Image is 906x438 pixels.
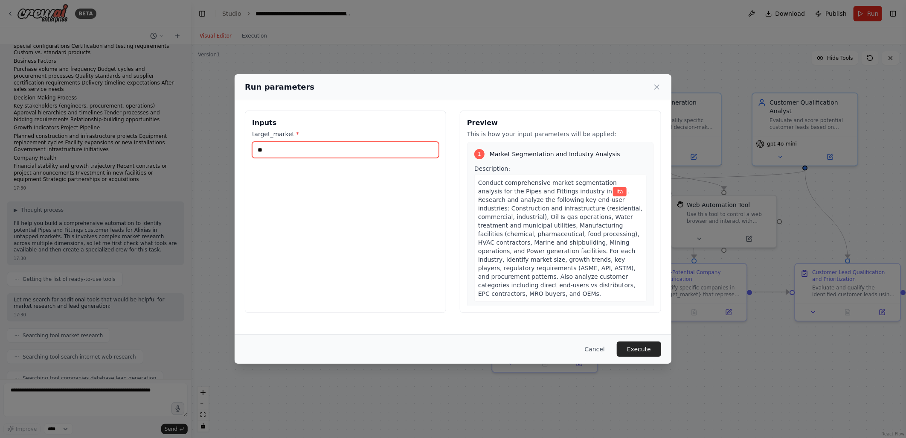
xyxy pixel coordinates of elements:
[474,149,485,159] div: 1
[474,165,510,172] span: Description:
[252,130,439,138] label: target_market
[252,118,439,128] h3: Inputs
[578,342,612,357] button: Cancel
[245,81,314,93] h2: Run parameters
[467,130,654,138] p: This is how your input parameters will be applied:
[490,150,620,158] span: Market Segmentation and Industry Analysis
[613,187,627,196] span: Variable: target_market
[478,179,617,195] span: Conduct comprehensive market segmentation analysis for the Pipes and Fittings industry in
[467,118,654,128] h3: Preview
[617,342,661,357] button: Execute
[478,188,643,297] span: . Research and analyze the following key end-user industries: Construction and infrastructure (re...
